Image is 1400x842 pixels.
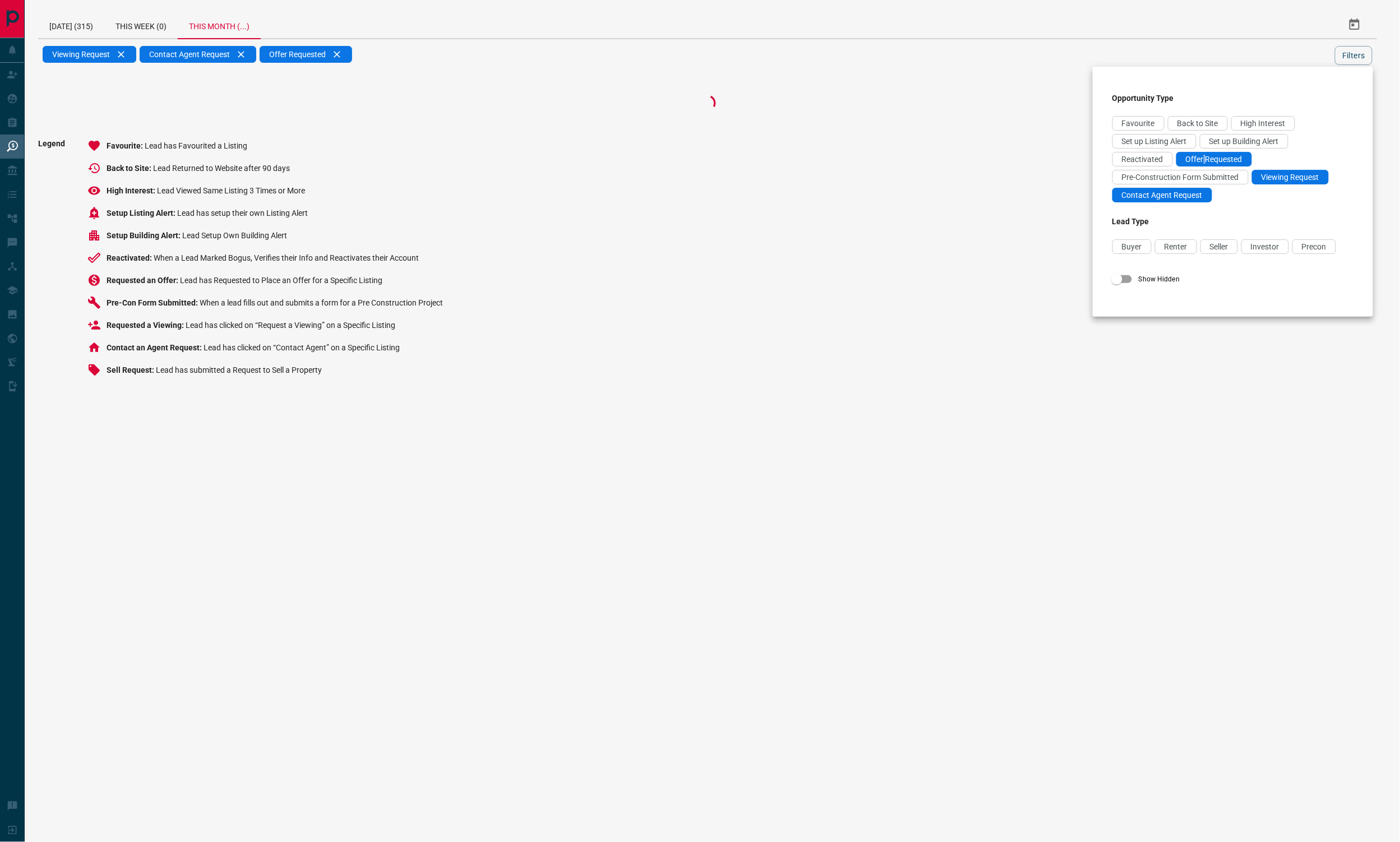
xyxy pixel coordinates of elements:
[1168,116,1228,131] div: Back to Site
[1251,242,1279,251] span: Investor
[1200,239,1238,254] div: Seller
[1122,119,1155,128] span: Favourite
[1252,170,1329,184] div: Viewing Request
[1292,239,1336,254] div: Precon
[1176,152,1252,166] div: Offer Requested
[1112,188,1212,202] div: Contact Agent Request
[1262,173,1319,182] span: Viewing Request
[1122,155,1163,164] span: Reactivated
[1112,152,1173,166] div: Reactivated
[1122,191,1203,200] span: Contact Agent Request
[1241,119,1286,128] span: High Interest
[1241,239,1289,254] div: Investor
[1112,217,1353,226] h3: Lead Type
[1186,155,1242,164] span: Offer Requested
[1209,137,1279,146] span: Set up Building Alert
[1165,242,1188,251] span: Renter
[1231,116,1295,131] div: High Interest
[1122,173,1239,182] span: Pre-Construction Form Submitted
[1112,94,1353,103] h3: Opportunity Type
[1122,242,1142,251] span: Buyer
[1155,239,1197,254] div: Renter
[1139,274,1180,284] span: Show Hidden
[1112,116,1165,131] div: Favourite
[1200,134,1288,149] div: Set up Building Alert
[1302,242,1327,251] span: Precon
[1112,134,1196,149] div: Set up Listing Alert
[1112,239,1152,254] div: Buyer
[1112,170,1249,184] div: Pre-Construction Form Submitted
[1122,137,1187,146] span: Set up Listing Alert
[1210,242,1228,251] span: Seller
[1177,119,1218,128] span: Back to Site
